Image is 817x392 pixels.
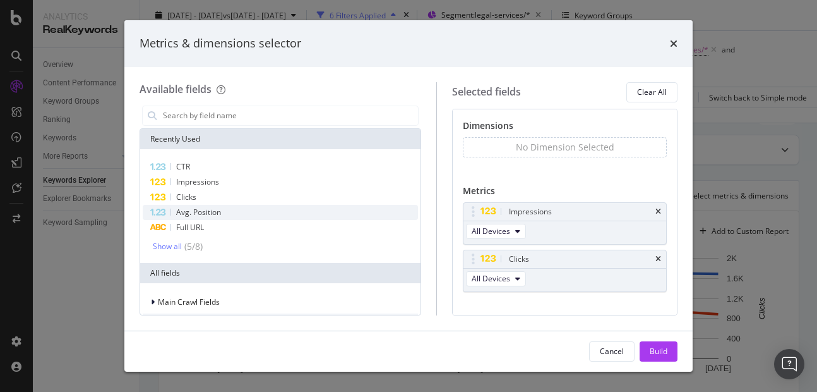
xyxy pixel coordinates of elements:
[176,192,196,202] span: Clicks
[153,242,182,251] div: Show all
[509,253,529,266] div: Clicks
[774,349,804,379] div: Open Intercom Messenger
[589,341,635,362] button: Cancel
[640,341,677,362] button: Build
[626,82,677,102] button: Clear All
[176,207,221,217] span: Avg. Position
[182,240,203,253] div: ( 5 / 8 )
[637,87,667,97] div: Clear All
[463,202,667,245] div: ImpressionstimesAll Devices
[600,346,624,357] div: Cancel
[140,129,420,149] div: Recently Used
[466,224,526,239] button: All Devices
[158,297,220,307] span: Main Crawl Fields
[140,82,212,96] div: Available fields
[466,271,526,286] button: All Devices
[140,35,301,52] div: Metrics & dimensions selector
[655,255,661,263] div: times
[650,346,667,357] div: Build
[143,314,418,334] div: URLs
[140,263,420,283] div: All fields
[655,208,661,216] div: times
[176,222,204,233] span: Full URL
[472,226,510,236] span: All Devices
[452,85,521,99] div: Selected fields
[516,141,614,154] div: No Dimension Selected
[162,106,418,125] input: Search by field name
[124,20,693,372] div: modal
[463,119,667,137] div: Dimensions
[509,205,552,218] div: Impressions
[670,35,677,52] div: times
[472,273,510,284] span: All Devices
[463,250,667,292] div: ClickstimesAll Devices
[176,161,190,172] span: CTR
[176,176,219,187] span: Impressions
[463,185,667,202] div: Metrics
